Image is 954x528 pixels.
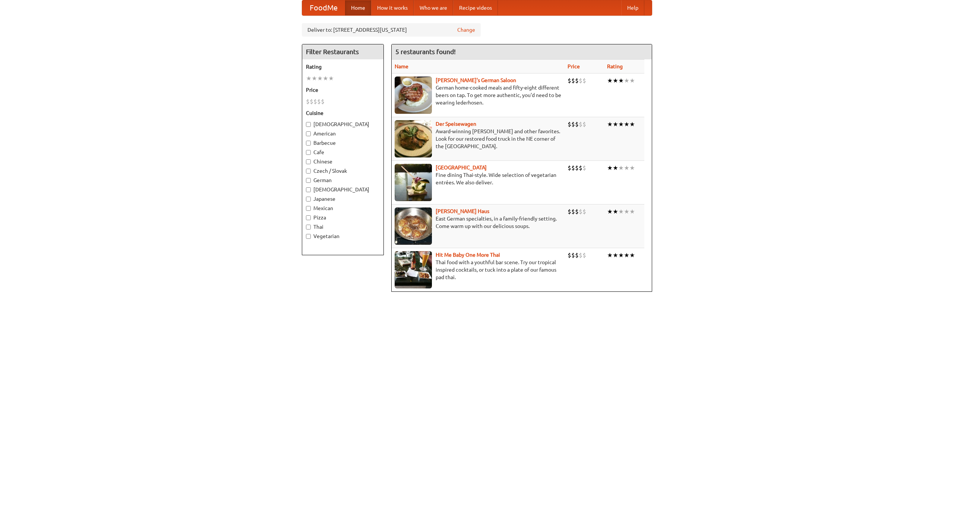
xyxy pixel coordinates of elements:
input: [DEMOGRAPHIC_DATA] [306,187,311,192]
li: ★ [323,74,328,82]
li: $ [568,120,571,128]
input: Japanese [306,197,311,201]
input: German [306,178,311,183]
ng-pluralize: 5 restaurants found! [395,48,456,55]
a: Name [395,63,408,69]
a: Der Speisewagen [436,121,476,127]
li: ★ [618,164,624,172]
input: Mexican [306,206,311,211]
li: $ [317,97,321,106]
a: Rating [607,63,623,69]
h4: Filter Restaurants [302,44,383,59]
li: ★ [607,164,613,172]
label: Mexican [306,204,380,212]
img: esthers.jpg [395,76,432,114]
label: Japanese [306,195,380,203]
input: Barbecue [306,141,311,146]
li: ★ [607,207,613,216]
li: ★ [607,76,613,85]
input: Vegetarian [306,234,311,239]
li: $ [575,120,579,128]
li: $ [321,97,325,106]
a: Who we are [414,0,453,15]
h5: Cuisine [306,109,380,117]
li: $ [568,251,571,259]
img: speisewagen.jpg [395,120,432,157]
li: ★ [613,76,618,85]
li: $ [575,207,579,216]
a: Price [568,63,580,69]
p: Fine dining Thai-style. Wide selection of vegetarian entrées. We also deliver. [395,171,562,186]
a: Recipe videos [453,0,498,15]
li: ★ [613,207,618,216]
li: $ [575,164,579,172]
label: German [306,176,380,184]
label: [DEMOGRAPHIC_DATA] [306,186,380,193]
li: ★ [607,251,613,259]
li: $ [582,120,586,128]
label: Pizza [306,214,380,221]
li: $ [306,97,310,106]
a: Help [621,0,644,15]
li: $ [313,97,317,106]
p: Award-winning [PERSON_NAME] and other favorites. Look for our restored food truck in the NE corne... [395,128,562,150]
label: Vegetarian [306,232,380,240]
p: Thai food with a youthful bar scene. Try our tropical inspired cocktails, or tuck into a plate of... [395,259,562,281]
label: Thai [306,223,380,231]
label: Czech / Slovak [306,167,380,175]
p: German home-cooked meals and fifty-eight different beers on tap. To get more authentic, you'd nee... [395,84,562,106]
li: $ [579,120,582,128]
label: Barbecue [306,139,380,147]
li: $ [310,97,313,106]
a: [GEOGRAPHIC_DATA] [436,165,487,171]
input: Czech / Slovak [306,169,311,174]
h5: Rating [306,63,380,71]
h5: Price [306,86,380,94]
a: [PERSON_NAME] Haus [436,208,489,214]
li: ★ [607,120,613,128]
p: East German specialties, in a family-friendly setting. Come warm up with our delicious soups. [395,215,562,230]
li: ★ [624,76,629,85]
li: $ [568,207,571,216]
img: babythai.jpg [395,251,432,288]
li: $ [582,164,586,172]
li: $ [582,207,586,216]
li: ★ [317,74,323,82]
li: $ [582,76,586,85]
li: $ [575,76,579,85]
li: ★ [624,120,629,128]
li: $ [579,207,582,216]
li: $ [571,251,575,259]
a: FoodMe [302,0,345,15]
label: American [306,130,380,137]
li: ★ [613,164,618,172]
li: ★ [618,207,624,216]
a: How it works [371,0,414,15]
a: Home [345,0,371,15]
input: Cafe [306,150,311,155]
input: Chinese [306,159,311,164]
li: $ [571,76,575,85]
li: $ [571,120,575,128]
li: ★ [629,120,635,128]
li: $ [571,207,575,216]
li: ★ [312,74,317,82]
li: $ [579,251,582,259]
a: Change [457,26,475,34]
li: ★ [328,74,334,82]
li: ★ [613,251,618,259]
li: $ [575,251,579,259]
b: [PERSON_NAME]'s German Saloon [436,77,516,83]
li: $ [582,251,586,259]
a: Hit Me Baby One More Thai [436,252,500,258]
input: [DEMOGRAPHIC_DATA] [306,122,311,127]
label: Cafe [306,149,380,156]
li: ★ [618,251,624,259]
li: ★ [624,207,629,216]
li: $ [579,164,582,172]
li: ★ [306,74,312,82]
li: ★ [624,251,629,259]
